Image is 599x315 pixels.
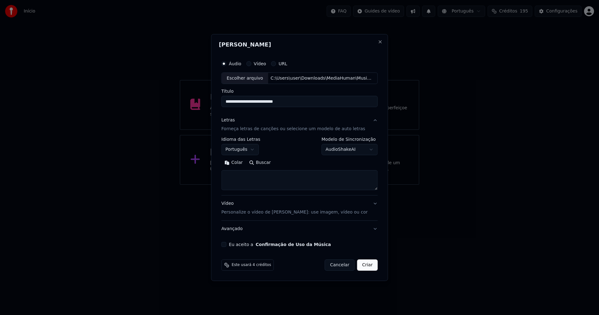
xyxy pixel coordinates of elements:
[325,259,355,271] button: Cancelar
[222,201,368,216] div: Vídeo
[254,62,266,66] label: Vídeo
[222,196,378,221] button: VídeoPersonalize o vídeo de [PERSON_NAME]: use imagem, vídeo ou cor
[222,221,378,237] button: Avançado
[357,259,378,271] button: Criar
[222,112,378,137] button: LetrasForneça letras de canções ou selecione um modelo de auto letras
[222,73,268,84] div: Escolher arquivo
[222,209,368,215] p: Personalize o vídeo de [PERSON_NAME]: use imagem, vídeo ou cor
[268,75,374,81] div: C:\Users\user\Downloads\MediaHuman\Music\ÁTOA, Os Azeitonas - Drama VOZ.mp3
[229,242,331,247] label: Eu aceito a
[321,137,377,142] label: Modelo de Sincronização
[222,89,378,94] label: Título
[222,126,365,132] p: Forneça letras de canções ou selecione um modelo de auto letras
[222,158,246,168] button: Colar
[232,263,271,268] span: Este usará 4 créditos
[222,137,378,195] div: LetrasForneça letras de canções ou selecione um modelo de auto letras
[222,137,261,142] label: Idioma das Letras
[279,62,287,66] label: URL
[246,158,274,168] button: Buscar
[222,117,235,124] div: Letras
[229,62,241,66] label: Áudio
[219,42,380,47] h2: [PERSON_NAME]
[256,242,331,247] button: Eu aceito a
